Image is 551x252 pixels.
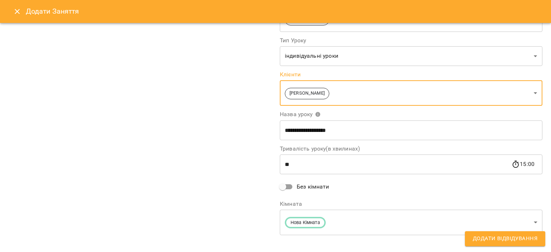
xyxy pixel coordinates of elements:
[26,6,542,17] h6: Додати Заняття
[286,219,324,226] span: Нова Кімната
[280,111,321,117] span: Назва уроку
[465,231,545,246] button: Додати Відвідування
[473,234,537,243] span: Додати Відвідування
[285,90,329,97] span: [PERSON_NAME]
[280,46,542,66] div: індивідуальні уроки
[315,111,321,117] svg: Вкажіть назву уроку або виберіть клієнтів
[280,210,542,235] div: Нова Кімната
[9,3,26,20] button: Close
[297,182,329,191] span: Без кімнати
[280,201,542,207] label: Кімната
[280,72,542,77] label: Клієнти
[280,80,542,106] div: [PERSON_NAME]
[280,146,542,152] label: Тривалість уроку(в хвилинах)
[280,38,542,43] label: Тип Уроку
